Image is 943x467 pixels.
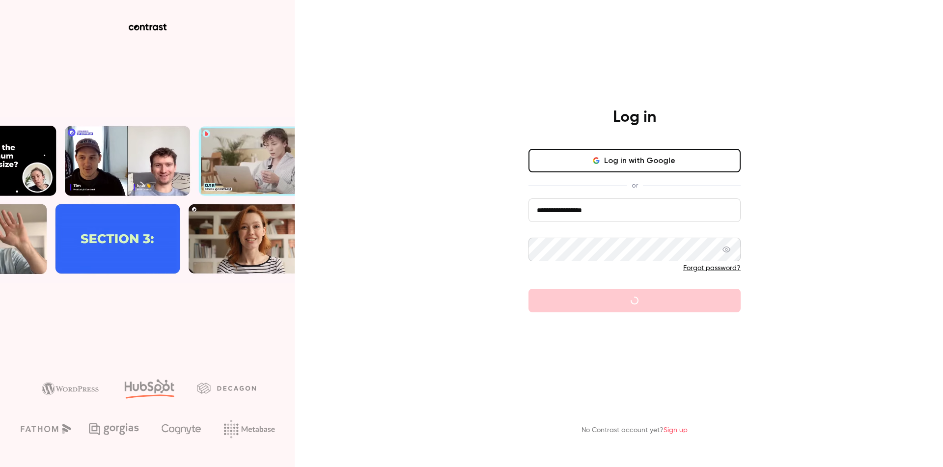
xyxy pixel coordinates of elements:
[613,108,656,127] h4: Log in
[582,425,688,436] p: No Contrast account yet?
[664,427,688,434] a: Sign up
[528,149,741,172] button: Log in with Google
[197,383,256,393] img: decagon
[683,265,741,272] a: Forgot password?
[627,180,643,191] span: or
